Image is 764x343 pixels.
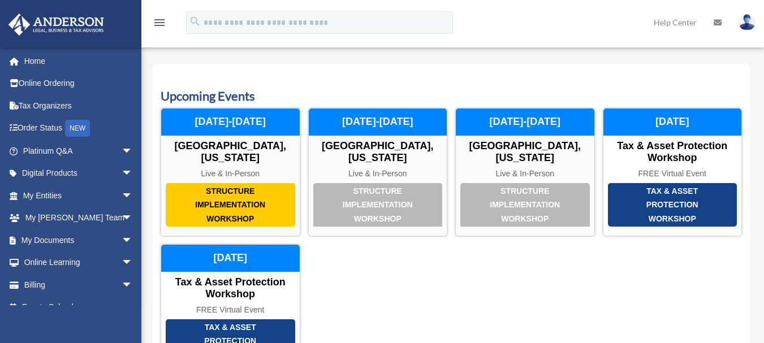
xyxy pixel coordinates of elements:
[308,108,448,236] a: Structure Implementation Workshop [GEOGRAPHIC_DATA], [US_STATE] Live & In-Person [DATE]-[DATE]
[739,14,756,31] img: User Pic
[456,108,594,136] div: [DATE]-[DATE]
[8,140,150,162] a: Platinum Q&Aarrow_drop_down
[161,88,742,105] h3: Upcoming Events
[309,108,447,136] div: [DATE]-[DATE]
[8,94,150,117] a: Tax Organizers
[161,169,300,179] div: Live & In-Person
[309,169,447,179] div: Live & In-Person
[603,169,742,179] div: FREE Virtual Event
[153,16,166,29] i: menu
[8,296,144,319] a: Events Calendar
[122,140,144,163] span: arrow_drop_down
[455,108,595,236] a: Structure Implementation Workshop [GEOGRAPHIC_DATA], [US_STATE] Live & In-Person [DATE]-[DATE]
[122,273,144,297] span: arrow_drop_down
[189,15,201,28] i: search
[603,108,743,236] a: Tax & Asset Protection Workshop Tax & Asset Protection Workshop FREE Virtual Event [DATE]
[122,184,144,207] span: arrow_drop_down
[8,251,150,274] a: Online Learningarrow_drop_down
[456,169,594,179] div: Live & In-Person
[161,276,300,301] div: Tax & Asset Protection Workshop
[161,140,300,164] div: [GEOGRAPHIC_DATA], [US_STATE]
[122,207,144,230] span: arrow_drop_down
[161,245,300,272] div: [DATE]
[8,72,150,95] a: Online Ordering
[8,273,150,296] a: Billingarrow_drop_down
[166,183,295,227] div: Structure Implementation Workshop
[5,14,107,36] img: Anderson Advisors Platinum Portal
[603,108,742,136] div: [DATE]
[122,251,144,275] span: arrow_drop_down
[603,140,742,164] div: Tax & Asset Protection Workshop
[8,50,150,72] a: Home
[122,229,144,252] span: arrow_drop_down
[8,117,150,140] a: Order StatusNEW
[460,183,590,227] div: Structure Implementation Workshop
[161,108,300,236] a: Structure Implementation Workshop [GEOGRAPHIC_DATA], [US_STATE] Live & In-Person [DATE]-[DATE]
[8,184,150,207] a: My Entitiesarrow_drop_down
[122,162,144,185] span: arrow_drop_down
[309,140,447,164] div: [GEOGRAPHIC_DATA], [US_STATE]
[8,162,150,185] a: Digital Productsarrow_drop_down
[313,183,443,227] div: Structure Implementation Workshop
[608,183,737,227] div: Tax & Asset Protection Workshop
[8,207,150,229] a: My [PERSON_NAME] Teamarrow_drop_down
[8,229,150,251] a: My Documentsarrow_drop_down
[161,305,300,315] div: FREE Virtual Event
[456,140,594,164] div: [GEOGRAPHIC_DATA], [US_STATE]
[161,108,300,136] div: [DATE]-[DATE]
[153,20,166,29] a: menu
[65,120,90,137] div: NEW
